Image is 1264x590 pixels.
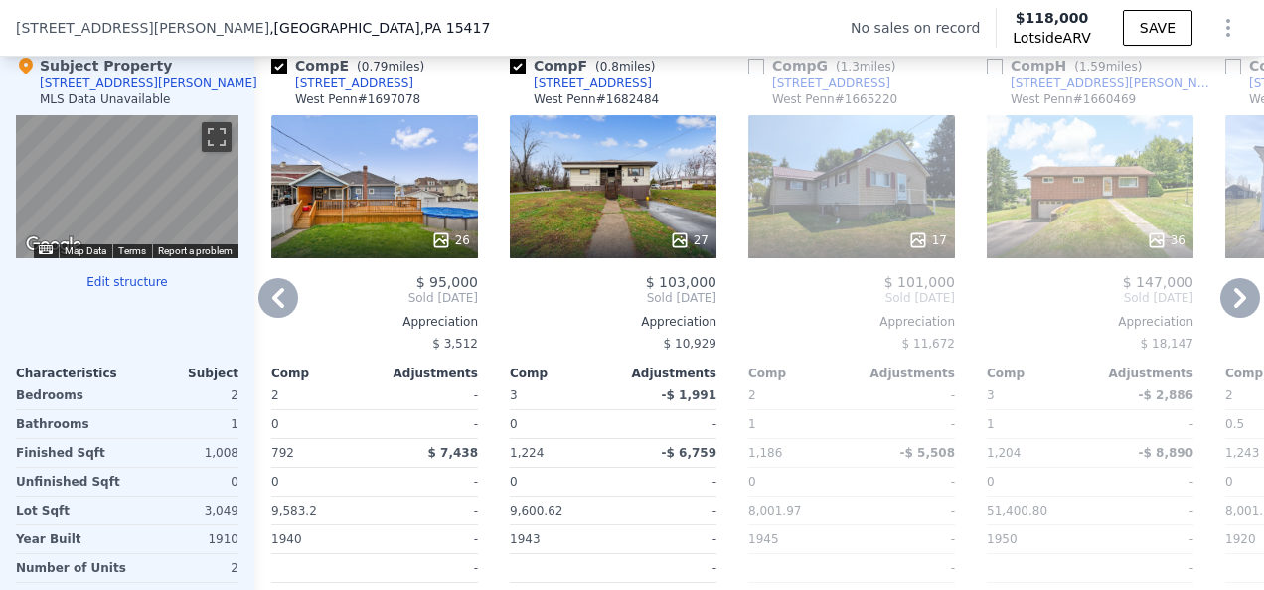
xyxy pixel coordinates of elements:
span: 9,583.2 [271,504,317,517]
span: 1,224 [510,446,544,460]
span: 9,600.62 [510,504,562,517]
a: Open this area in Google Maps (opens a new window) [21,232,86,258]
div: [STREET_ADDRESS] [534,75,652,91]
span: 792 [271,446,294,460]
div: Subject [127,366,238,381]
span: 1,186 [748,446,782,460]
div: - [1094,525,1193,553]
span: $ 18,147 [1141,337,1193,351]
span: ( miles) [828,60,903,74]
span: [STREET_ADDRESS][PERSON_NAME] [16,18,269,38]
div: [STREET_ADDRESS][PERSON_NAME] [40,75,257,91]
span: Sold [DATE] [510,290,716,306]
div: 1940 [271,525,371,553]
span: $ 103,000 [646,274,716,290]
div: - [856,381,955,409]
div: 27 [670,230,709,250]
div: 1 [987,410,1086,438]
span: -$ 1,991 [662,388,716,402]
div: 1910 [131,525,238,553]
button: Map Data [65,244,106,258]
div: Adjustments [613,366,716,381]
button: Edit structure [16,274,238,290]
div: Adjustments [852,366,955,381]
span: 0 [510,475,518,489]
div: Unfinished Sqft [16,468,123,496]
span: 1,204 [987,446,1021,460]
div: 17 [908,230,947,250]
span: 1.59 [1079,60,1106,74]
span: 0 [271,475,279,489]
span: Sold [DATE] [987,290,1193,306]
div: 36 [1147,230,1185,250]
div: - [856,554,955,582]
div: Adjustments [375,366,478,381]
a: [STREET_ADDRESS] [748,75,890,91]
span: Sold [DATE] [271,290,478,306]
div: Characteristics [16,366,127,381]
span: ( miles) [1066,60,1150,74]
div: 26 [431,230,470,250]
a: [STREET_ADDRESS] [271,75,413,91]
a: Terms (opens in new tab) [118,245,146,256]
div: Comp [510,366,613,381]
div: 2 [134,554,238,582]
div: Subject Property [16,56,172,75]
div: - [856,468,955,496]
div: Comp [748,366,852,381]
div: - [1094,554,1193,582]
div: Street View [16,115,238,258]
div: West Penn # 1660469 [1011,91,1136,107]
div: - [379,468,478,496]
div: West Penn # 1682484 [534,91,659,107]
div: Comp [987,366,1090,381]
div: 1943 [510,525,609,553]
span: -$ 8,890 [1139,446,1193,460]
span: $118,000 [1016,10,1089,26]
div: Appreciation [987,314,1193,330]
div: - [1094,497,1193,524]
button: Show Options [1208,8,1248,48]
div: [STREET_ADDRESS] [295,75,413,91]
div: West Penn # 1665220 [772,91,897,107]
div: Comp H [987,56,1150,75]
span: 0 [748,475,756,489]
div: - [617,497,716,524]
span: 51,400.80 [987,504,1047,517]
div: West Penn # 1697078 [295,91,420,107]
div: - [617,468,716,496]
span: 0 [1225,475,1233,489]
span: $ 11,672 [902,337,955,351]
div: 0 [510,410,609,438]
div: 0 [131,468,238,496]
span: , PA 15417 [420,20,491,36]
div: - [617,554,716,582]
span: -$ 2,886 [1139,388,1193,402]
span: ( miles) [349,60,432,74]
span: $ 10,929 [664,337,716,351]
span: 0 [987,475,995,489]
div: Comp G [748,56,903,75]
div: - [1094,468,1193,496]
div: - [617,410,716,438]
div: MLS Data Unavailable [40,91,171,107]
div: 1945 [748,525,848,553]
span: $ 3,512 [432,337,478,351]
span: 0.79 [362,60,389,74]
span: 8,001.97 [748,504,801,517]
a: Report a problem [158,245,233,256]
div: 0 [271,410,371,438]
span: $ 95,000 [416,274,478,290]
span: , [GEOGRAPHIC_DATA] [269,18,490,38]
div: - [1094,410,1193,438]
div: Comp [271,366,375,381]
span: 3 [987,388,995,402]
span: Sold [DATE] [748,290,955,306]
div: 1,008 [131,439,238,467]
span: 2 [748,388,756,402]
button: Keyboard shortcuts [39,245,53,254]
div: Number of Units [16,554,126,582]
div: [STREET_ADDRESS] [772,75,890,91]
span: 1,243 [1225,446,1259,460]
div: - [856,410,955,438]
